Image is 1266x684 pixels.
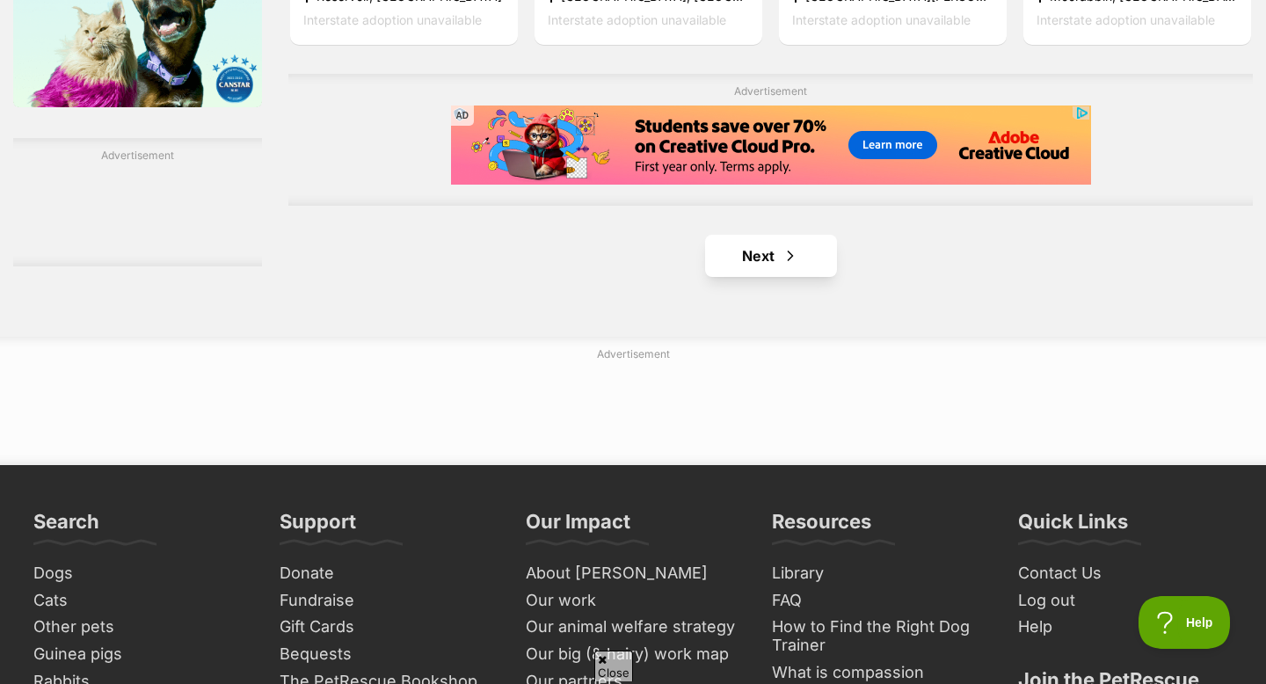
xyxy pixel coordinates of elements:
[33,509,99,544] h3: Search
[273,560,501,587] a: Donate
[770,187,771,188] iframe: Advertisement
[280,509,356,544] h3: Support
[1139,596,1231,649] iframe: Help Scout Beacon - Open
[772,509,871,544] h3: Resources
[303,13,482,28] span: Interstate adoption unavailable
[622,1,638,14] img: iconc.png
[519,641,747,668] a: Our big (& hairy) work map
[519,587,747,615] a: Our work
[1011,560,1240,587] a: Contact Us
[288,235,1253,277] nav: Pagination
[705,235,837,277] a: Next page
[1037,13,1215,28] span: Interstate adoption unavailable
[13,138,262,266] div: Advertisement
[26,560,255,587] a: Dogs
[765,560,993,587] a: Library
[594,651,633,681] span: Close
[519,614,747,641] a: Our animal welfare strategy
[26,641,255,668] a: Guinea pigs
[288,74,1253,207] div: Advertisement
[273,614,501,641] a: Gift Cards
[765,587,993,615] a: FAQ
[526,509,630,544] h3: Our Impact
[548,13,726,28] span: Interstate adoption unavailable
[792,13,971,28] span: Interstate adoption unavailable
[2,2,16,16] img: consumer-privacy-logo.png
[273,587,501,615] a: Fundraise
[26,614,255,641] a: Other pets
[26,587,255,615] a: Cats
[1011,614,1240,641] a: Help
[519,560,747,587] a: About [PERSON_NAME]
[765,614,993,659] a: How to Find the Right Dog Trainer
[273,641,501,668] a: Bequests
[1018,509,1128,544] h3: Quick Links
[451,106,474,126] span: AD
[1011,587,1240,615] a: Log out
